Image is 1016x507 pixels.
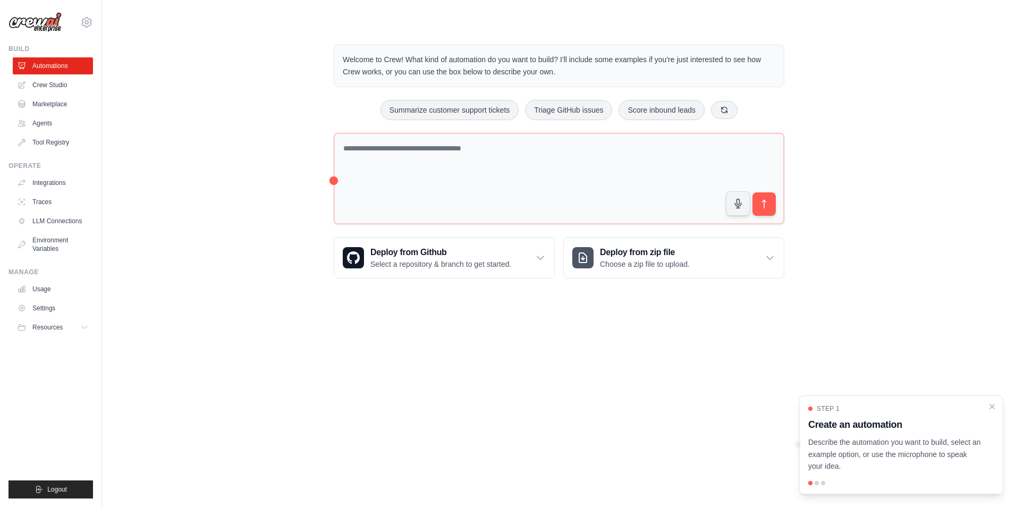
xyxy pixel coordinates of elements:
div: Manage [9,268,93,276]
button: Close walkthrough [988,402,996,411]
div: Operate [9,162,93,170]
button: Resources [13,319,93,336]
p: Select a repository & branch to get started. [370,259,511,269]
a: Agents [13,115,93,132]
span: Logout [47,485,67,494]
a: Integrations [13,174,93,191]
button: Logout [9,480,93,498]
span: Resources [32,323,63,332]
a: Traces [13,193,93,210]
span: Step 1 [817,404,840,413]
img: Logo [9,12,62,32]
div: Build [9,45,93,53]
button: Triage GitHub issues [525,100,612,120]
a: Settings [13,300,93,317]
a: Marketplace [13,96,93,113]
a: Usage [13,281,93,298]
button: Summarize customer support tickets [380,100,519,120]
h3: Deploy from zip file [600,246,690,259]
a: Tool Registry [13,134,93,151]
a: Environment Variables [13,232,93,257]
h3: Deploy from Github [370,246,511,259]
button: Score inbound leads [619,100,705,120]
a: Automations [13,57,93,74]
a: LLM Connections [13,213,93,230]
h3: Create an automation [808,417,981,432]
p: Choose a zip file to upload. [600,259,690,269]
p: Describe the automation you want to build, select an example option, or use the microphone to spe... [808,436,981,472]
p: Welcome to Crew! What kind of automation do you want to build? I'll include some examples if you'... [343,54,775,78]
a: Crew Studio [13,77,93,94]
